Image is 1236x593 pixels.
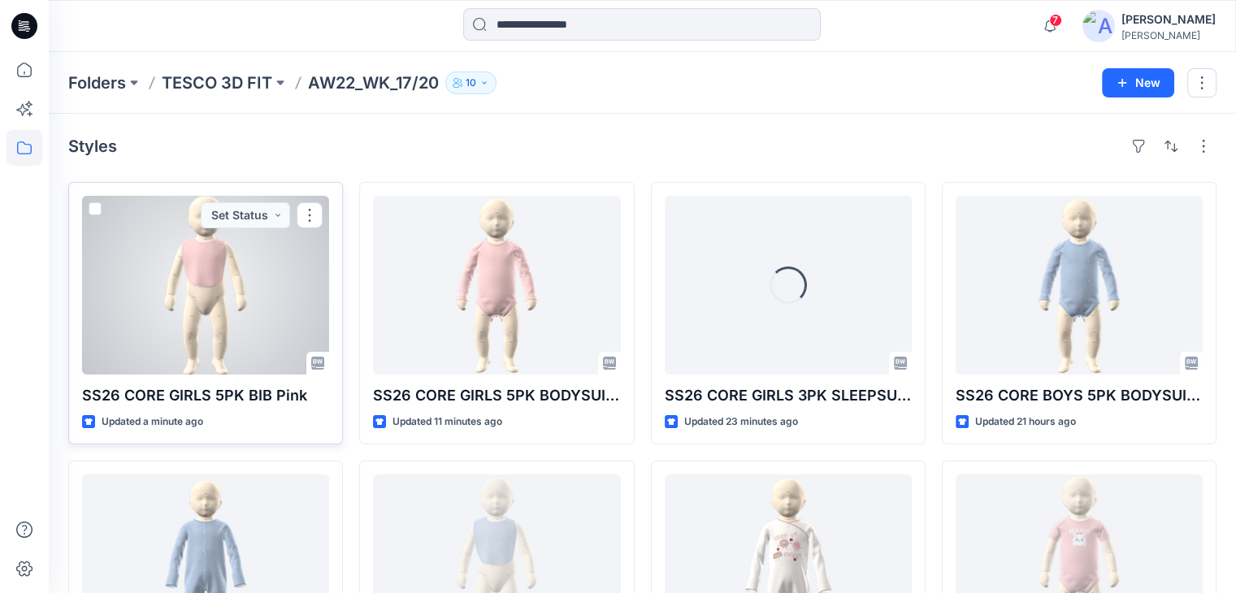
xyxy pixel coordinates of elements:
[1121,29,1216,41] div: [PERSON_NAME]
[1049,14,1062,27] span: 7
[392,413,502,431] p: Updated 11 minutes ago
[956,384,1203,407] p: SS26 CORE BOYS 5PK BODYSUIT BLUE
[82,384,329,407] p: SS26 CORE GIRLS 5PK BIB Pink
[975,413,1076,431] p: Updated 21 hours ago
[102,413,203,431] p: Updated a minute ago
[1082,10,1115,42] img: avatar
[373,196,620,374] a: SS26 CORE GIRLS 5PK BODYSUIT PINK
[68,136,117,156] h4: Styles
[445,71,497,94] button: 10
[82,196,329,374] a: SS26 CORE GIRLS 5PK BIB Pink
[956,196,1203,374] a: SS26 CORE BOYS 5PK BODYSUIT BLUE
[308,71,439,94] p: AW22_WK_17/20
[162,71,272,94] a: TESCO 3D FIT
[684,413,798,431] p: Updated 23 minutes ago
[1121,10,1216,29] div: [PERSON_NAME]
[68,71,126,94] a: Folders
[1102,68,1174,97] button: New
[373,384,620,407] p: SS26 CORE GIRLS 5PK BODYSUIT PINK
[466,74,476,92] p: 10
[665,384,912,407] p: SS26 CORE GIRLS 3PK SLEEPSUIT GIRLS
